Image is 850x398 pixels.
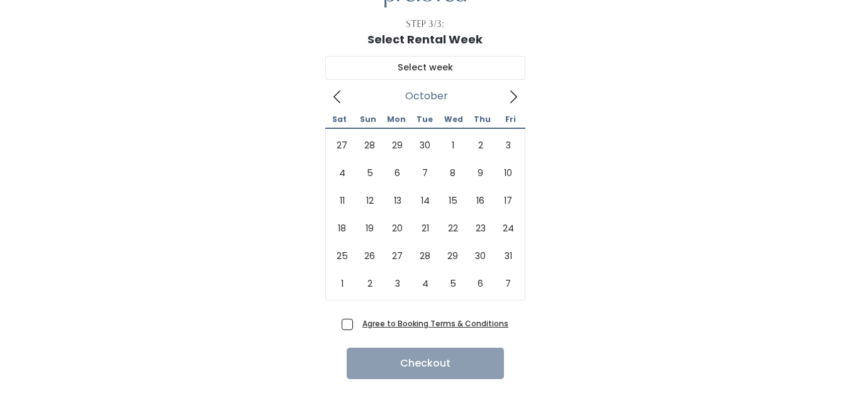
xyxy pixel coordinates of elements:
[384,270,411,297] span: November 3, 2025
[439,116,467,123] span: Wed
[356,270,384,297] span: November 2, 2025
[495,270,522,297] span: November 7, 2025
[468,116,496,123] span: Thu
[325,56,525,80] input: Select week
[328,187,356,214] span: October 11, 2025
[411,214,439,242] span: October 21, 2025
[495,214,522,242] span: October 24, 2025
[439,187,467,214] span: October 15, 2025
[439,242,467,270] span: October 29, 2025
[356,187,384,214] span: October 12, 2025
[328,270,356,297] span: November 1, 2025
[439,159,467,187] span: October 8, 2025
[467,131,495,159] span: October 2, 2025
[496,116,525,123] span: Fri
[384,187,411,214] span: October 13, 2025
[411,116,439,123] span: Tue
[328,214,356,242] span: October 18, 2025
[467,270,495,297] span: November 6, 2025
[439,131,467,159] span: October 1, 2025
[495,242,522,270] span: October 31, 2025
[467,187,495,214] span: October 16, 2025
[495,159,522,187] span: October 10, 2025
[467,214,495,242] span: October 23, 2025
[411,242,439,270] span: October 28, 2025
[362,318,508,329] a: Agree to Booking Terms & Conditions
[356,242,384,270] span: October 26, 2025
[367,33,483,46] h1: Select Rental Week
[406,18,444,31] div: Step 3/3:
[467,159,495,187] span: October 9, 2025
[356,159,384,187] span: October 5, 2025
[495,131,522,159] span: October 3, 2025
[411,187,439,214] span: October 14, 2025
[384,214,411,242] span: October 20, 2025
[325,116,354,123] span: Sat
[347,348,504,379] button: Checkout
[439,270,467,297] span: November 5, 2025
[354,116,382,123] span: Sun
[439,214,467,242] span: October 22, 2025
[411,270,439,297] span: November 4, 2025
[356,214,384,242] span: October 19, 2025
[411,159,439,187] span: October 7, 2025
[328,242,356,270] span: October 25, 2025
[356,131,384,159] span: September 28, 2025
[384,131,411,159] span: September 29, 2025
[405,94,448,99] span: October
[384,159,411,187] span: October 6, 2025
[328,131,356,159] span: September 27, 2025
[384,242,411,270] span: October 27, 2025
[467,242,495,270] span: October 30, 2025
[382,116,410,123] span: Mon
[328,159,356,187] span: October 4, 2025
[495,187,522,214] span: October 17, 2025
[411,131,439,159] span: September 30, 2025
